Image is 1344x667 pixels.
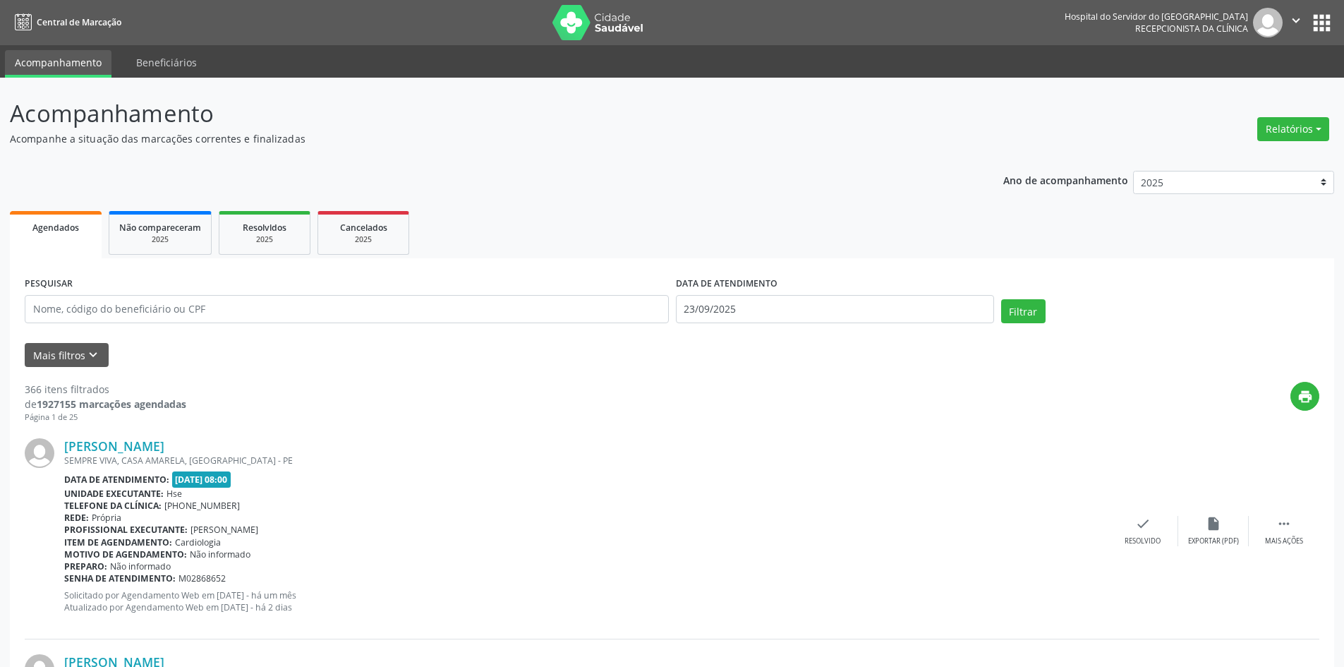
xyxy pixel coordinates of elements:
i: check [1135,516,1151,531]
span: Própria [92,512,121,524]
div: Página 1 de 25 [25,411,186,423]
div: 366 itens filtrados [25,382,186,397]
p: Solicitado por Agendamento Web em [DATE] - há um mês Atualizado por Agendamento Web em [DATE] - h... [64,589,1108,613]
span: [PHONE_NUMBER] [164,500,240,512]
b: Profissional executante: [64,524,188,536]
span: M02868652 [178,572,226,584]
div: 2025 [119,234,201,245]
span: Não compareceram [119,222,201,234]
i: keyboard_arrow_down [85,347,101,363]
div: Resolvido [1125,536,1161,546]
b: Telefone da clínica: [64,500,162,512]
label: PESQUISAR [25,273,73,295]
div: SEMPRE VIVA, CASA AMARELA, [GEOGRAPHIC_DATA] - PE [64,455,1108,467]
b: Unidade executante: [64,488,164,500]
span: Agendados [32,222,79,234]
span: Cancelados [340,222,387,234]
p: Acompanhe a situação das marcações correntes e finalizadas [10,131,937,146]
label: DATA DE ATENDIMENTO [676,273,777,295]
b: Senha de atendimento: [64,572,176,584]
span: Cardiologia [175,536,221,548]
button: print [1290,382,1319,411]
div: Mais ações [1265,536,1303,546]
button: Relatórios [1257,117,1329,141]
a: Central de Marcação [10,11,121,34]
input: Selecione um intervalo [676,295,994,323]
input: Nome, código do beneficiário ou CPF [25,295,669,323]
i: insert_drive_file [1206,516,1221,531]
span: [PERSON_NAME] [190,524,258,536]
a: Acompanhamento [5,50,111,78]
b: Motivo de agendamento: [64,548,187,560]
p: Ano de acompanhamento [1003,171,1128,188]
p: Acompanhamento [10,96,937,131]
div: de [25,397,186,411]
b: Rede: [64,512,89,524]
button: apps [1309,11,1334,35]
i: print [1297,389,1313,404]
strong: 1927155 marcações agendadas [37,397,186,411]
b: Preparo: [64,560,107,572]
img: img [1253,8,1283,37]
div: 2025 [229,234,300,245]
span: Não informado [190,548,250,560]
a: [PERSON_NAME] [64,438,164,454]
div: Exportar (PDF) [1188,536,1239,546]
span: Recepcionista da clínica [1135,23,1248,35]
i:  [1288,13,1304,28]
button: Filtrar [1001,299,1046,323]
b: Data de atendimento: [64,474,169,486]
b: Item de agendamento: [64,536,172,548]
img: img [25,438,54,468]
button: Mais filtroskeyboard_arrow_down [25,343,109,368]
a: Beneficiários [126,50,207,75]
span: [DATE] 08:00 [172,471,231,488]
span: Hse [167,488,182,500]
span: Central de Marcação [37,16,121,28]
i:  [1276,516,1292,531]
span: Resolvidos [243,222,286,234]
div: 2025 [328,234,399,245]
span: Não informado [110,560,171,572]
div: Hospital do Servidor do [GEOGRAPHIC_DATA] [1065,11,1248,23]
button:  [1283,8,1309,37]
